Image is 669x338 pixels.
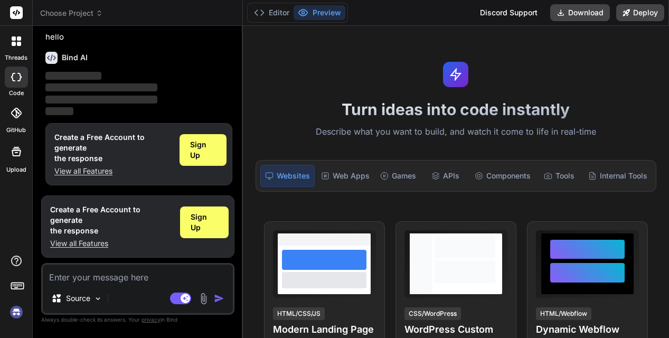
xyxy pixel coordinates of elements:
img: signin [7,303,25,321]
h4: Modern Landing Page [273,322,376,337]
div: APIs [423,165,468,187]
div: Components [470,165,535,187]
button: Editor [250,5,294,20]
h6: Bind AI [62,52,88,63]
label: GitHub [6,126,26,135]
p: hello [45,31,232,43]
label: code [9,89,24,98]
span: ‌ [45,107,73,115]
p: Describe what you want to build, and watch it come to life in real-time [249,125,663,139]
span: Choose Project [40,8,103,18]
button: Preview [294,5,345,20]
div: Internal Tools [584,165,652,187]
span: privacy [142,316,161,323]
label: Upload [6,165,26,174]
div: CSS/WordPress [404,307,461,320]
span: ‌ [45,96,157,104]
img: attachment [197,293,210,305]
p: View all Features [50,238,172,249]
span: Sign Up [191,212,218,233]
p: Always double-check its answers. Your in Bind [41,315,234,325]
h1: Turn ideas into code instantly [249,100,663,119]
div: HTML/Webflow [536,307,591,320]
span: Sign Up [190,139,215,161]
button: Deploy [616,4,664,21]
h1: Create a Free Account to generate the response [54,132,171,164]
h1: Create a Free Account to generate the response [50,204,172,236]
div: Websites [260,165,315,187]
div: HTML/CSS/JS [273,307,325,320]
p: View all Features [54,166,171,176]
div: Games [376,165,421,187]
div: Discord Support [474,4,544,21]
img: icon [214,293,224,304]
label: threads [5,53,27,62]
p: Source [66,293,90,304]
div: Web Apps [317,165,374,187]
button: Download [550,4,610,21]
span: ‌ [45,83,157,91]
span: ‌ [45,72,101,80]
img: Pick Models [93,294,102,303]
div: Tools [537,165,582,187]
